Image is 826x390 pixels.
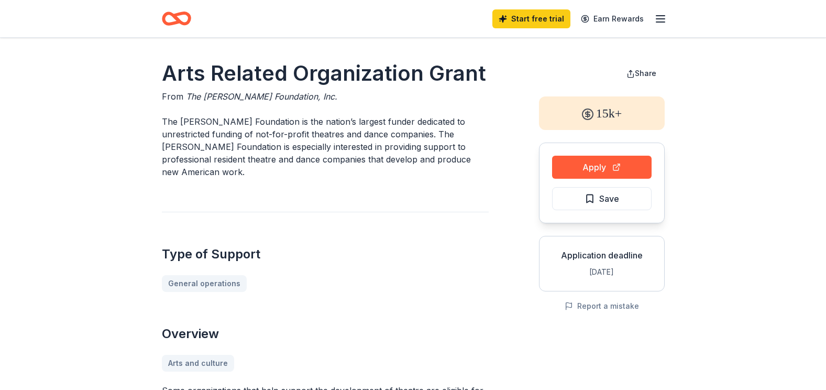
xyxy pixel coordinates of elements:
a: Earn Rewards [575,9,650,28]
h2: Overview [162,326,489,342]
div: [DATE] [548,266,656,278]
span: The [PERSON_NAME] Foundation, Inc. [186,91,337,102]
button: Save [552,187,652,210]
button: Report a mistake [565,300,639,312]
span: Save [599,192,619,205]
div: Application deadline [548,249,656,262]
button: Share [618,63,665,84]
h1: Arts Related Organization Grant [162,59,489,88]
p: The [PERSON_NAME] Foundation is the nation’s largest funder dedicated to unrestricted funding of ... [162,115,489,178]
div: From [162,90,489,103]
span: Share [635,69,656,78]
button: Apply [552,156,652,179]
a: Start free trial [492,9,570,28]
div: 15k+ [539,96,665,130]
h2: Type of Support [162,246,489,263]
a: Home [162,6,191,31]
